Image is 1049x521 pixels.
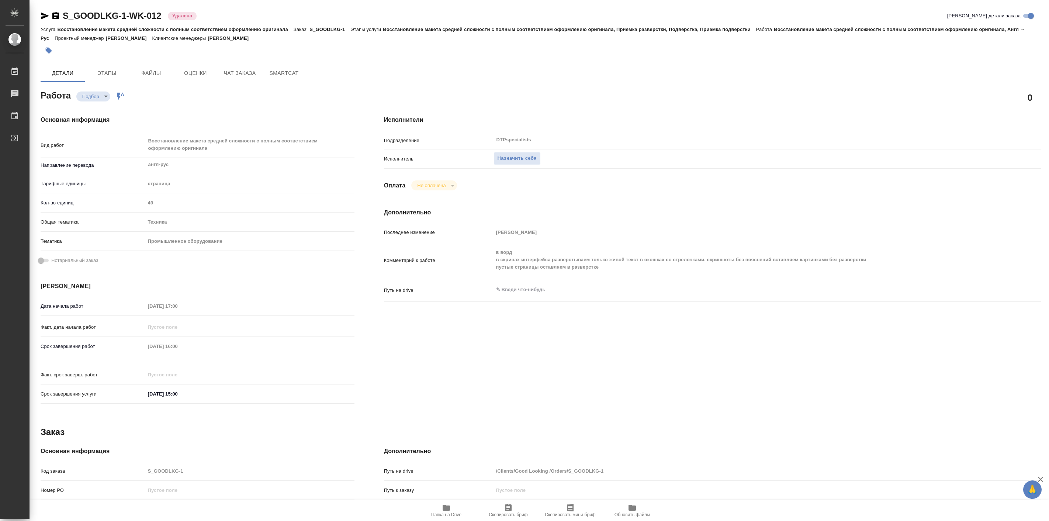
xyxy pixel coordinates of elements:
span: Файлы [134,69,169,78]
p: Путь на drive [384,287,494,294]
div: Подбор [411,180,457,190]
button: Добавить тэг [41,42,57,59]
p: Последнее изменение [384,229,494,236]
span: Детали [45,69,80,78]
p: Проектный менеджер [55,35,105,41]
h4: Оплата [384,181,406,190]
input: Пустое поле [145,466,354,476]
p: Исполнитель [384,155,494,163]
button: Скопировать ссылку [51,11,60,20]
input: Пустое поле [494,466,986,476]
p: Общая тематика [41,218,145,226]
p: Удалена [172,12,192,20]
p: Факт. срок заверш. работ [41,371,145,379]
h4: [PERSON_NAME] [41,282,354,291]
button: Скопировать бриф [477,500,539,521]
button: 🙏 [1023,480,1042,499]
p: Срок завершения услуги [41,390,145,398]
div: Техника [145,216,354,228]
input: Пустое поле [145,485,354,496]
span: 🙏 [1026,482,1039,497]
p: Тарифные единицы [41,180,145,187]
h2: Работа [41,88,71,101]
p: Подразделение [384,137,494,144]
span: Папка на Drive [431,512,461,517]
p: Факт. дата начала работ [41,324,145,331]
input: Пустое поле [494,485,986,496]
h4: Основная информация [41,447,354,456]
span: Оценки [178,69,213,78]
p: Направление перевода [41,162,145,169]
input: Пустое поле [145,197,354,208]
p: Работа [756,27,774,32]
p: S_GOODLKG-1 [309,27,350,32]
p: Восстановление макета средней сложности с полным соответствием оформлению оригинала, Приемка разв... [383,27,756,32]
p: Восстановление макета средней сложности с полным соответствием оформлению оригинала [57,27,293,32]
button: Назначить себя [494,152,541,165]
h4: Дополнительно [384,208,1041,217]
p: Заказ: [294,27,309,32]
button: Скопировать ссылку для ЯМессенджера [41,11,49,20]
a: S_GOODLKG-1-WK-012 [63,11,161,21]
p: Дата начала работ [41,303,145,310]
input: Пустое поле [494,227,986,238]
h2: 0 [1028,91,1032,104]
p: Код заказа [41,467,145,475]
div: Подбор [76,92,110,101]
p: Услуга [41,27,57,32]
p: [PERSON_NAME] [208,35,254,41]
h4: Дополнительно [384,447,1041,456]
h2: Заказ [41,426,65,438]
button: Обновить файлы [601,500,663,521]
button: Подбор [80,93,101,100]
span: Назначить себя [498,154,537,163]
input: Пустое поле [145,341,210,352]
span: Этапы [89,69,125,78]
div: страница [145,177,354,190]
p: Этапы услуги [350,27,383,32]
p: Вид работ [41,142,145,149]
input: Пустое поле [145,369,210,380]
span: Скопировать мини-бриф [545,512,595,517]
textarea: в ворд в скринах интерфейса разверстываем только живой текст в окошках со стрелочками. скриншоты ... [494,246,986,273]
span: SmartCat [266,69,302,78]
h4: Исполнители [384,115,1041,124]
h4: Основная информация [41,115,354,124]
span: Скопировать бриф [489,512,527,517]
p: Срок завершения работ [41,343,145,350]
div: Промышленное оборудование [145,235,354,248]
span: Чат заказа [222,69,257,78]
p: [PERSON_NAME] [106,35,152,41]
button: Скопировать мини-бриф [539,500,601,521]
p: Тематика [41,238,145,245]
span: Нотариальный заказ [51,257,98,264]
span: Обновить файлы [614,512,650,517]
p: Номер РО [41,487,145,494]
input: ✎ Введи что-нибудь [145,389,210,399]
p: Клиентские менеджеры [152,35,208,41]
input: Пустое поле [145,301,210,311]
button: Не оплачена [415,182,448,189]
p: Кол-во единиц [41,199,145,207]
p: Путь на drive [384,467,494,475]
p: Путь к заказу [384,487,494,494]
p: Комментарий к работе [384,257,494,264]
button: Папка на Drive [415,500,477,521]
span: [PERSON_NAME] детали заказа [947,12,1021,20]
input: Пустое поле [145,322,210,332]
